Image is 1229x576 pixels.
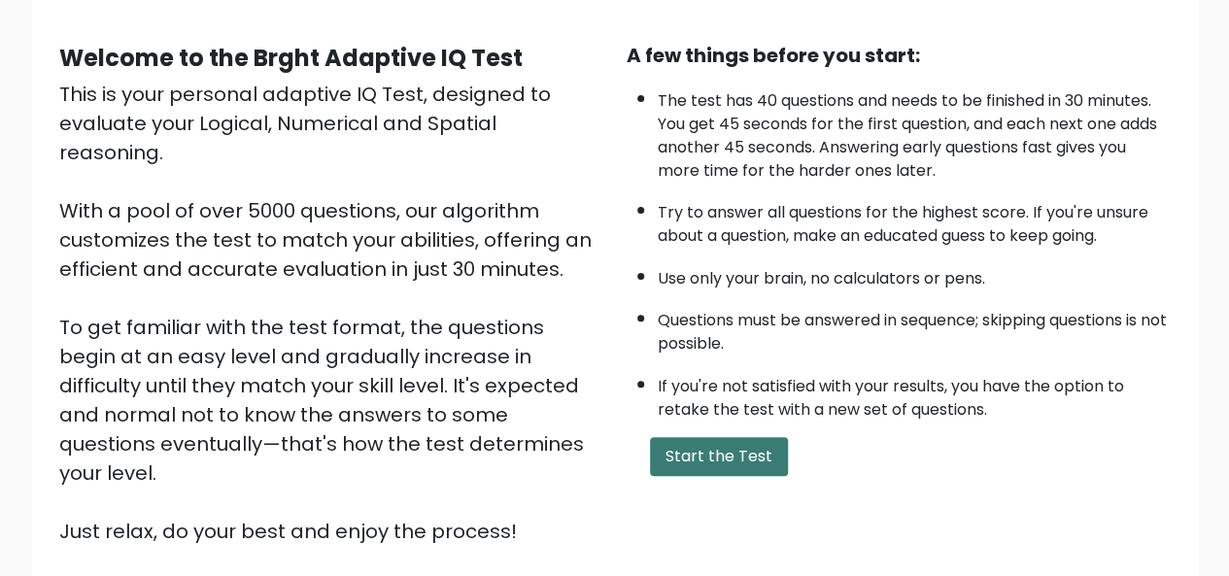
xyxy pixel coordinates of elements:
li: Use only your brain, no calculators or pens. [658,257,1171,290]
div: This is your personal adaptive IQ Test, designed to evaluate your Logical, Numerical and Spatial ... [59,80,603,546]
button: Start the Test [650,437,788,476]
b: Welcome to the Brght Adaptive IQ Test [59,42,523,74]
li: The test has 40 questions and needs to be finished in 30 minutes. You get 45 seconds for the firs... [658,80,1171,183]
li: Questions must be answered in sequence; skipping questions is not possible. [658,299,1171,356]
li: Try to answer all questions for the highest score. If you're unsure about a question, make an edu... [658,191,1171,248]
div: A few things before you start: [627,41,1171,70]
li: If you're not satisfied with your results, you have the option to retake the test with a new set ... [658,365,1171,422]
